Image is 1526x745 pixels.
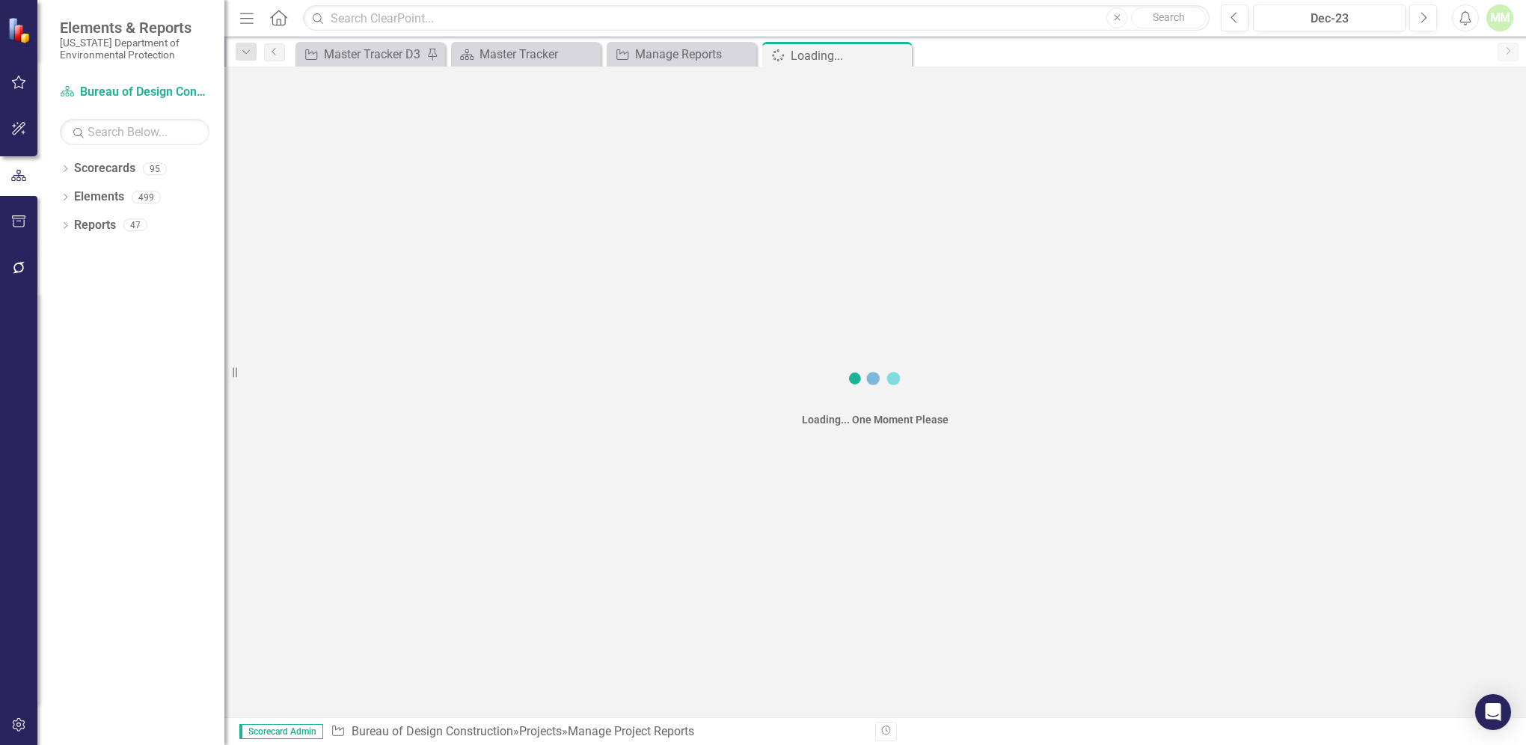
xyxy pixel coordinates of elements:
[1253,4,1406,31] button: Dec-23
[568,724,694,738] div: Manage Project Reports
[60,19,209,37] span: Elements & Reports
[1475,694,1511,730] div: Open Intercom Messenger
[1131,7,1206,28] button: Search
[7,16,34,44] img: ClearPoint Strategy
[303,5,1210,31] input: Search ClearPoint...
[331,723,864,741] div: » »
[74,160,135,177] a: Scorecards
[610,45,753,64] a: Manage Reports
[791,46,908,65] div: Loading...
[143,162,167,175] div: 95
[802,412,949,427] div: Loading... One Moment Please
[74,217,116,234] a: Reports
[60,119,209,145] input: Search Below...
[60,84,209,101] a: Bureau of Design Construction
[239,724,323,739] span: Scorecard Admin
[299,45,423,64] a: Master Tracker D3
[519,724,562,738] a: Projects
[1153,11,1185,23] span: Search
[123,219,147,232] div: 47
[635,45,753,64] div: Manage Reports
[60,37,209,61] small: [US_STATE] Department of Environmental Protection
[324,45,423,64] div: Master Tracker D3
[1486,4,1513,31] button: MM
[1258,10,1400,28] div: Dec-23
[132,191,161,203] div: 499
[455,45,597,64] a: Master Tracker
[352,724,513,738] a: Bureau of Design Construction
[479,45,597,64] div: Master Tracker
[74,188,124,206] a: Elements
